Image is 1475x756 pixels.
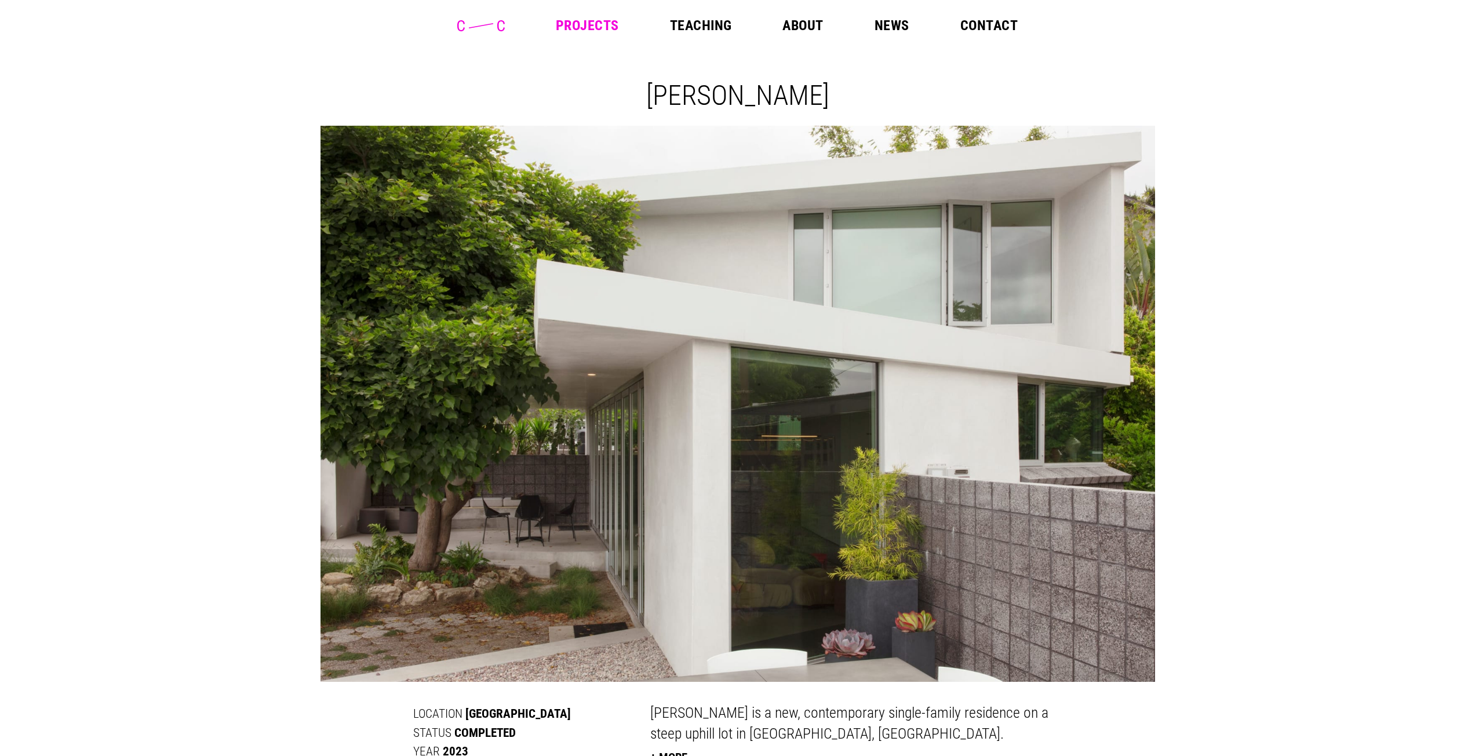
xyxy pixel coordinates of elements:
[413,706,462,721] span: Location
[556,19,619,32] a: Projects
[413,725,451,740] span: Status
[670,19,732,32] a: Teaching
[782,19,823,32] a: About
[556,19,1018,32] nav: Main Menu
[454,725,516,740] span: Completed
[875,19,909,32] a: News
[330,79,1146,112] h1: [PERSON_NAME]
[960,19,1018,32] a: Contact
[465,706,571,721] span: [GEOGRAPHIC_DATA]
[650,703,1062,744] p: [PERSON_NAME] is a new, contemporary single-family residence on a steep uphill lot in [GEOGRAPHIC...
